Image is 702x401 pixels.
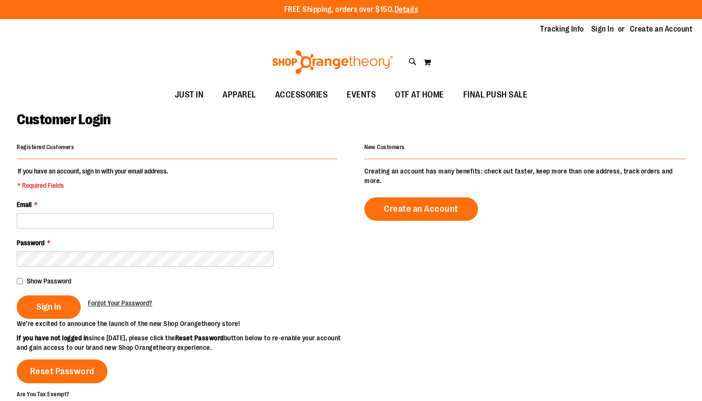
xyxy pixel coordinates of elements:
[271,50,394,74] img: Shop Orangetheory
[223,84,256,106] span: APPAREL
[463,84,528,106] span: FINAL PUSH SALE
[175,84,204,106] span: JUST IN
[17,239,44,247] span: Password
[364,144,405,151] strong: New Customers
[165,84,213,106] a: JUST IN
[394,5,418,14] a: Details
[347,84,376,106] span: EVENTS
[591,24,614,34] a: Sign In
[17,319,351,328] p: We’re excited to announce the launch of the new Shop Orangetheory store!
[18,181,168,190] span: * Required Fields
[17,359,107,383] a: Reset Password
[17,111,110,128] span: Customer Login
[36,302,61,312] span: Sign In
[17,166,169,190] legend: If you have an account, sign in with your email address.
[30,366,95,377] span: Reset Password
[17,295,81,319] button: Sign In
[395,84,444,106] span: OTF AT HOME
[284,4,418,15] p: FREE Shipping, orders over $150.
[17,144,74,151] strong: Registered Customers
[337,84,385,106] a: EVENTS
[88,298,152,308] a: Forgot Your Password?
[213,84,266,106] a: APPAREL
[630,24,693,34] a: Create an Account
[17,201,32,208] span: Email
[364,166,685,185] p: Creating an account has many benefits: check out faster, keep more than one address, track orders...
[385,84,454,106] a: OTF AT HOME
[454,84,537,106] a: FINAL PUSH SALE
[175,334,224,342] strong: Reset Password
[540,24,584,34] a: Tracking Info
[88,299,152,307] span: Forgot Your Password?
[364,197,478,221] a: Create an Account
[275,84,328,106] span: ACCESSORIES
[384,204,458,214] span: Create an Account
[17,333,351,352] p: since [DATE], please click the button below to re-enable your account and gain access to our bran...
[27,277,71,285] span: Show Password
[17,390,70,397] strong: Are You Tax Exempt?
[266,84,338,106] a: ACCESSORIES
[17,334,89,342] strong: If you have not logged in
